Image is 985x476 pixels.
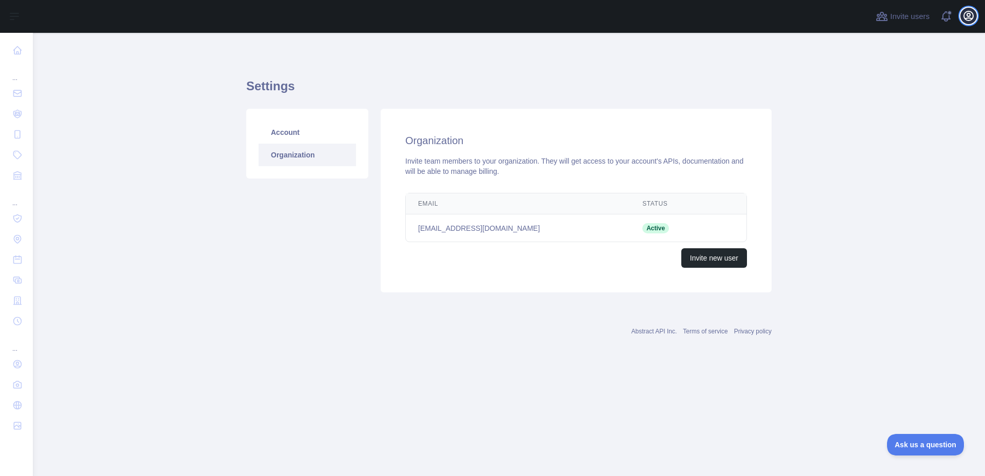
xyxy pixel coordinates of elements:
[630,193,708,214] th: Status
[406,214,630,242] td: [EMAIL_ADDRESS][DOMAIN_NAME]
[683,328,727,335] a: Terms of service
[259,121,356,144] a: Account
[890,11,930,23] span: Invite users
[681,248,747,268] button: Invite new user
[405,133,747,148] h2: Organization
[8,62,25,82] div: ...
[406,193,630,214] th: Email
[632,328,677,335] a: Abstract API Inc.
[642,223,669,233] span: Active
[405,156,747,176] div: Invite team members to your organization. They will get access to your account's APIs, documentat...
[259,144,356,166] a: Organization
[734,328,772,335] a: Privacy policy
[246,78,772,103] h1: Settings
[8,332,25,353] div: ...
[874,8,932,25] button: Invite users
[8,187,25,207] div: ...
[887,434,964,455] iframe: Toggle Customer Support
